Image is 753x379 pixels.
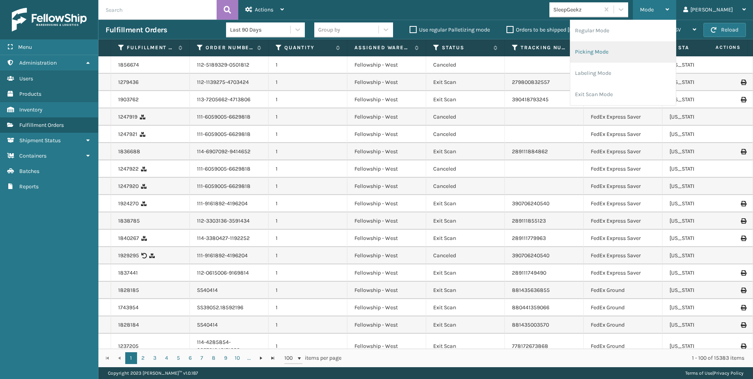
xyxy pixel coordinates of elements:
span: Go to the next page [258,355,264,361]
a: 8 [208,352,220,364]
a: 1903762 [118,96,139,104]
td: 1 [269,178,347,195]
i: Print Label [741,97,746,102]
td: FedEx Express Saver [584,230,662,247]
td: 1 [269,74,347,91]
a: 881435636855 [512,287,550,294]
a: 1828184 [118,321,139,329]
td: 1 [269,160,347,178]
a: ... [243,352,255,364]
td: 111-6059005-6629818 [190,160,269,178]
td: Fellowship - West [347,160,426,178]
td: Fellowship - West [347,212,426,230]
td: 1 [269,143,347,160]
a: 880441359066 [512,304,549,311]
a: 7 [196,352,208,364]
td: FedEx Express Saver [584,195,662,212]
p: Copyright 2023 [PERSON_NAME]™ v 1.0.187 [108,367,198,379]
td: Exit Scan [426,264,505,282]
td: 112-0615006-9169814 [190,264,269,282]
td: 114-3380427-1192252 [190,230,269,247]
td: [US_STATE] [662,108,741,126]
span: items per page [284,352,342,364]
td: Fellowship - West [347,178,426,195]
td: 113-7205662-4713806 [190,91,269,108]
div: Group by [318,26,340,34]
span: Go to the last page [270,355,276,361]
td: Exit Scan [426,212,505,230]
a: 1247922 [118,165,139,173]
i: Print Label [741,288,746,293]
span: Batches [19,168,39,175]
td: 1 [269,195,347,212]
div: SleepGeekz [553,6,600,14]
td: FedEx Express Saver [584,212,662,230]
li: Labeling Mode [570,63,676,84]
a: 289111884862 [512,148,548,155]
td: 1 [269,212,347,230]
span: Shipment Status [19,137,61,144]
td: Fellowship - West [347,264,426,282]
td: Fellowship - West [347,334,426,359]
td: Fellowship - West [347,126,426,143]
td: [US_STATE] [662,247,741,264]
i: Print Label [741,201,746,206]
td: 1 [269,264,347,282]
a: 4 [161,352,172,364]
a: 1247919 [118,113,137,121]
td: Canceled [426,126,505,143]
div: | [685,367,744,379]
button: Reload [703,23,746,37]
a: 1743954 [118,304,139,312]
label: Assigned Warehouse [354,44,411,51]
td: [US_STATE] [662,264,741,282]
span: Reports [19,183,39,190]
span: Inventory [19,106,43,113]
td: FedEx Ground [584,316,662,334]
a: 1924270 [118,200,139,208]
a: 10 [232,352,243,364]
a: 390706240540 [512,252,549,259]
td: 111-9161892-4196204 [190,195,269,212]
td: 1 [269,247,347,264]
a: 1929295 [118,252,139,260]
td: 1 [269,316,347,334]
td: 112-5189329-0501812 [190,56,269,74]
span: Mode [640,6,654,13]
a: Privacy Policy [714,370,744,376]
td: Canceled [426,160,505,178]
td: 1 [269,91,347,108]
td: SS40414 [190,316,269,334]
a: 390706240540 [512,200,549,207]
a: 289111779963 [512,235,546,242]
a: 2 [137,352,149,364]
td: [US_STATE] [662,160,741,178]
td: Exit Scan [426,195,505,212]
td: Fellowship - West [347,299,426,316]
td: FedEx Express Saver [584,126,662,143]
a: 289111749490 [512,269,546,276]
img: logo [12,8,87,32]
td: 114-4285854-9657010.13171638 [190,334,269,359]
span: Products [19,91,41,97]
a: 881435003570 [512,321,549,328]
td: 112-3303136-3591434 [190,212,269,230]
td: FedEx Express Saver [584,108,662,126]
td: Exit Scan [426,91,505,108]
a: 3 [149,352,161,364]
a: 1247920 [118,182,139,190]
a: 1247921 [118,130,137,138]
td: 1 [269,334,347,359]
a: Terms of Use [685,370,712,376]
label: Fulfillment Order Id [127,44,174,51]
td: Fellowship - West [347,56,426,74]
h3: Fulfillment Orders [106,25,167,35]
td: 1 [269,299,347,316]
a: 1836688 [118,148,140,156]
td: FedEx Express Saver [584,143,662,160]
label: Tracking Number [521,44,568,51]
a: 1237205 [118,342,139,350]
td: FedEx Ground [584,299,662,316]
i: Print Label [741,80,746,85]
a: 778172673868 [512,343,548,349]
